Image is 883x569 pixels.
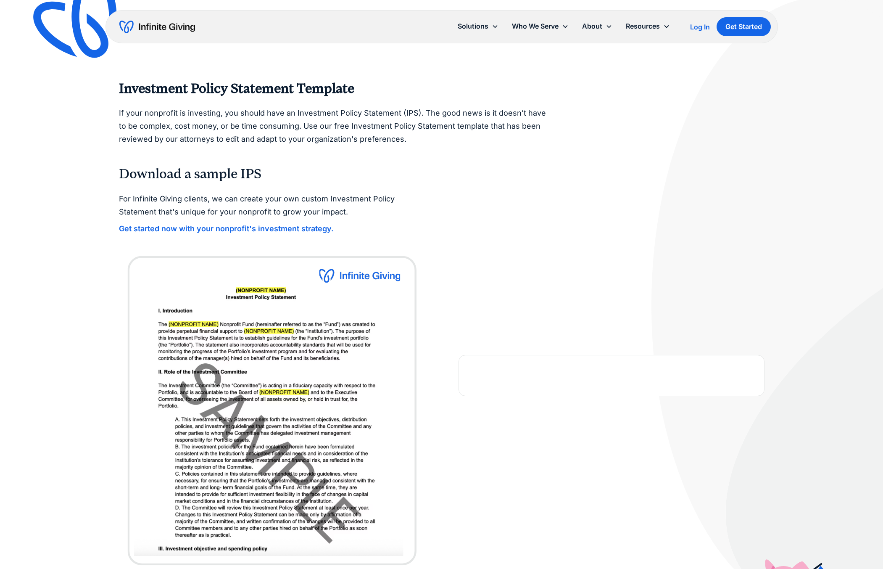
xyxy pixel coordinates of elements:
div: About [582,21,602,32]
div: Solutions [451,17,505,35]
strong: Investment Policy Statement Template [119,81,354,96]
div: Log In [690,24,710,30]
p: If your nonprofit is investing, you should have an Investment Policy Statement (IPS). The good ne... [119,107,549,146]
div: Resources [619,17,677,35]
p: For Infinite Giving clients, we can create your own custom Investment Policy Statement that's uni... [119,193,425,218]
div: About [575,17,619,35]
a: Get Started [717,17,771,36]
div: Solutions [458,21,488,32]
h3: Download a sample IPS [119,166,764,183]
a: home [119,20,195,34]
div: Who We Serve [512,21,559,32]
a: Log In [690,22,710,32]
div: Resources [626,21,660,32]
a: Get started now with your nonprofit's investment strategy. [119,225,334,233]
div: Who We Serve [505,17,575,35]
